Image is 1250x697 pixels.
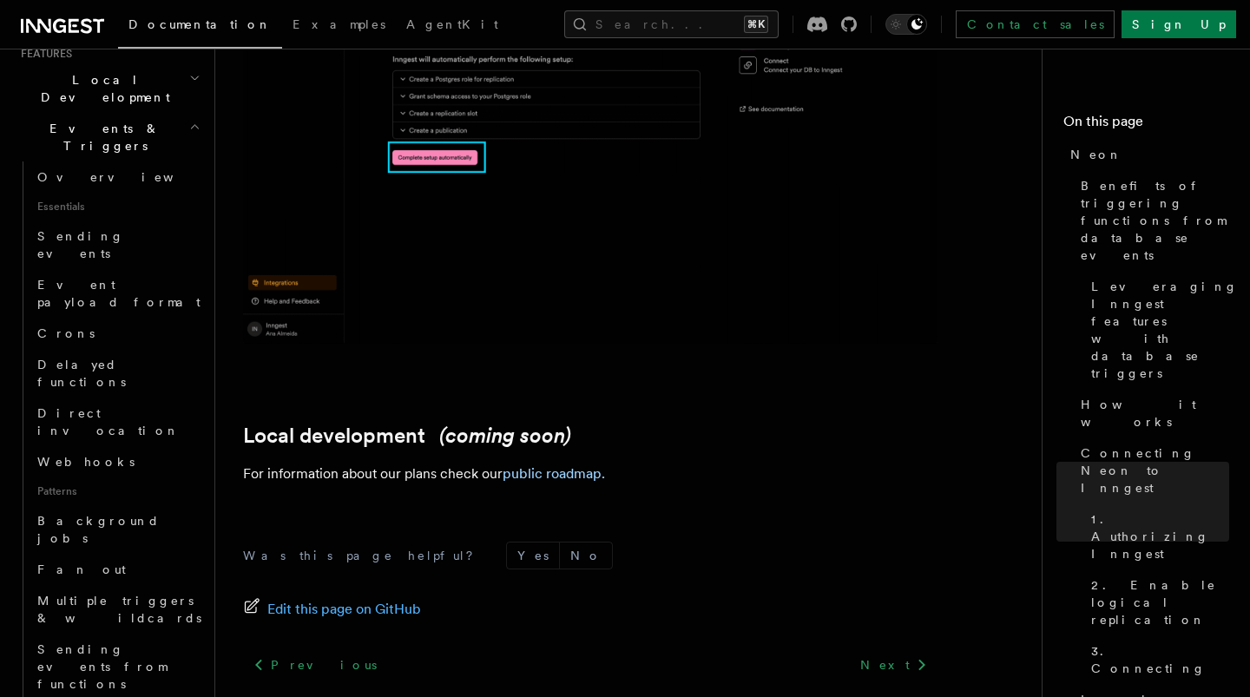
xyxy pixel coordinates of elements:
a: How it works [1074,389,1229,437]
span: Events & Triggers [14,120,189,155]
span: Features [14,47,72,61]
button: Search...⌘K [564,10,779,38]
button: No [560,542,612,569]
a: Benefits of triggering functions from database events [1074,170,1229,271]
button: Yes [507,542,559,569]
a: Previous [243,649,386,681]
span: Fan out [37,562,126,576]
a: Leveraging Inngest features with database triggers [1084,271,1229,389]
span: Direct invocation [37,406,180,437]
a: 3. Connecting [1084,635,1229,684]
a: Webhooks [30,446,204,477]
span: Neon [1070,146,1122,163]
span: AgentKit [406,17,498,31]
span: Essentials [30,193,204,220]
span: Documentation [128,17,272,31]
span: Background jobs [37,514,160,545]
a: Sending events [30,220,204,269]
a: Documentation [118,5,282,49]
span: Event payload format [37,278,201,309]
span: Delayed functions [37,358,126,389]
span: Examples [293,17,385,31]
button: Toggle dark mode [885,14,927,35]
span: Multiple triggers & wildcards [37,594,201,625]
a: Delayed functions [30,349,204,398]
a: Fan out [30,554,204,585]
em: (coming soon) [439,424,571,448]
a: 1. Authorizing Inngest [1084,503,1229,569]
a: Edit this page on GitHub [243,597,421,621]
a: AgentKit [396,5,509,47]
span: 2. Enable logical replication [1091,576,1229,628]
span: 3. Connecting [1091,642,1229,677]
a: Next [850,649,937,681]
span: Local Development [14,71,189,106]
span: Patterns [30,477,204,505]
a: Background jobs [30,505,204,554]
a: Direct invocation [30,398,204,446]
span: Sending events [37,229,124,260]
button: Events & Triggers [14,113,204,161]
a: Sign Up [1122,10,1236,38]
a: Overview [30,161,204,193]
span: How it works [1081,396,1229,431]
span: Edit this page on GitHub [267,597,421,621]
a: Neon [1063,139,1229,170]
span: 1. Authorizing Inngest [1091,510,1229,562]
a: Event payload format [30,269,204,318]
span: Leveraging Inngest features with database triggers [1091,278,1238,382]
a: Crons [30,318,204,349]
a: Contact sales [956,10,1115,38]
kbd: ⌘K [744,16,768,33]
button: Local Development [14,64,204,113]
p: Was this page helpful? [243,547,485,564]
span: Benefits of triggering functions from database events [1081,177,1229,264]
a: Connecting Neon to Inngest [1074,437,1229,503]
a: Multiple triggers & wildcards [30,585,204,634]
a: 2. Enable logical replication [1084,569,1229,635]
span: Connecting Neon to Inngest [1081,444,1229,496]
a: Local development(coming soon) [243,424,571,448]
p: For information about our plans check our [243,462,937,486]
a: public roadmap. [503,465,605,482]
span: Crons [37,326,95,340]
span: Sending events from functions [37,642,167,691]
span: Webhooks [37,455,135,469]
a: Examples [282,5,396,47]
span: Overview [37,170,216,184]
h4: On this page [1063,111,1229,139]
